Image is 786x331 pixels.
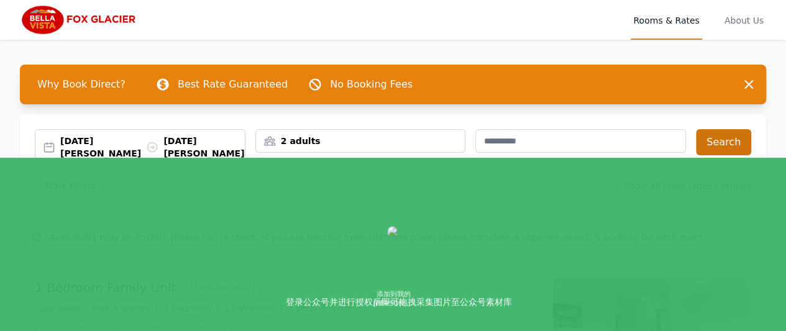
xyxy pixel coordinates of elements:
p: Best Rate Guaranteed [178,77,288,92]
div: [DATE][PERSON_NAME] [DATE][PERSON_NAME] [60,135,245,160]
span: Why Book Direct? [27,72,135,97]
div: 2 adults [256,135,465,147]
img: Bella Vista Fox Glacier [20,5,139,35]
button: Search [696,129,751,155]
p: No Booking Fees [330,77,413,92]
